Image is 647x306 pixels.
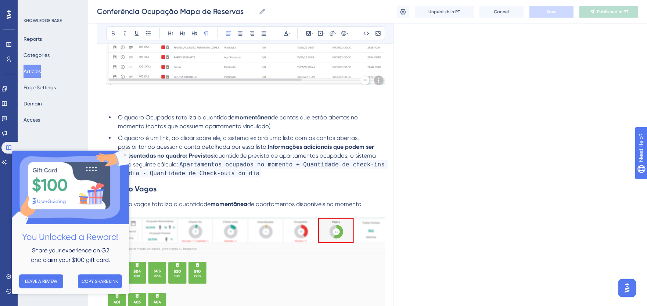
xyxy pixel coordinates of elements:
[118,160,388,177] span: Apartamentos ocupados no momento + Quantidade de check-ins do dia - Quantidade de Check-outs do dia
[428,9,460,15] span: Unpublish in PT
[6,79,112,94] h2: You Unlocked a Reward!
[546,9,557,15] span: Save
[112,3,115,6] div: Close Preview
[24,113,40,126] button: Access
[415,6,474,18] button: Unpublish in PT
[19,106,98,113] span: and claim your $100 gift card.
[211,201,247,208] strong: momentânea
[529,6,574,18] button: Save
[7,124,51,138] button: LEAVE A REVIEW
[118,114,234,121] span: O quadro Ocupados totaliza a quantidade
[66,124,110,138] button: COPY SHARE LINK
[494,9,509,15] span: Cancel
[106,184,157,193] strong: Quadro Vagos
[24,32,42,46] button: Reports
[118,134,360,150] span: O quadro é um link, ao clicar sobre ele, o sistema exibirá uma lista com as contas abertas, possi...
[97,6,256,17] input: Article Name
[17,2,46,11] span: Need Help?
[24,81,56,94] button: Page Settings
[106,201,211,208] span: O quadro vagos totaliza a quantidade
[579,6,638,18] button: Published in PT
[24,48,50,62] button: Categories
[24,97,42,110] button: Domain
[24,18,62,24] div: KNOWLEDGE BASE
[118,152,377,168] span: quantidade prevista de apartamentos ocupados, o sistema faz o seguinte cálculo:
[616,277,638,299] iframe: UserGuiding AI Assistant Launcher
[234,114,271,121] strong: momentânea
[247,201,362,208] span: de apartamentos disponíveis no momento
[20,96,97,103] span: Share your experience on G2
[479,6,524,18] button: Cancel
[597,9,629,15] span: Published in PT
[118,114,359,130] span: de contas que estão abertas no momento (contas que possuem apartamento vinculado).
[24,65,41,78] button: Articles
